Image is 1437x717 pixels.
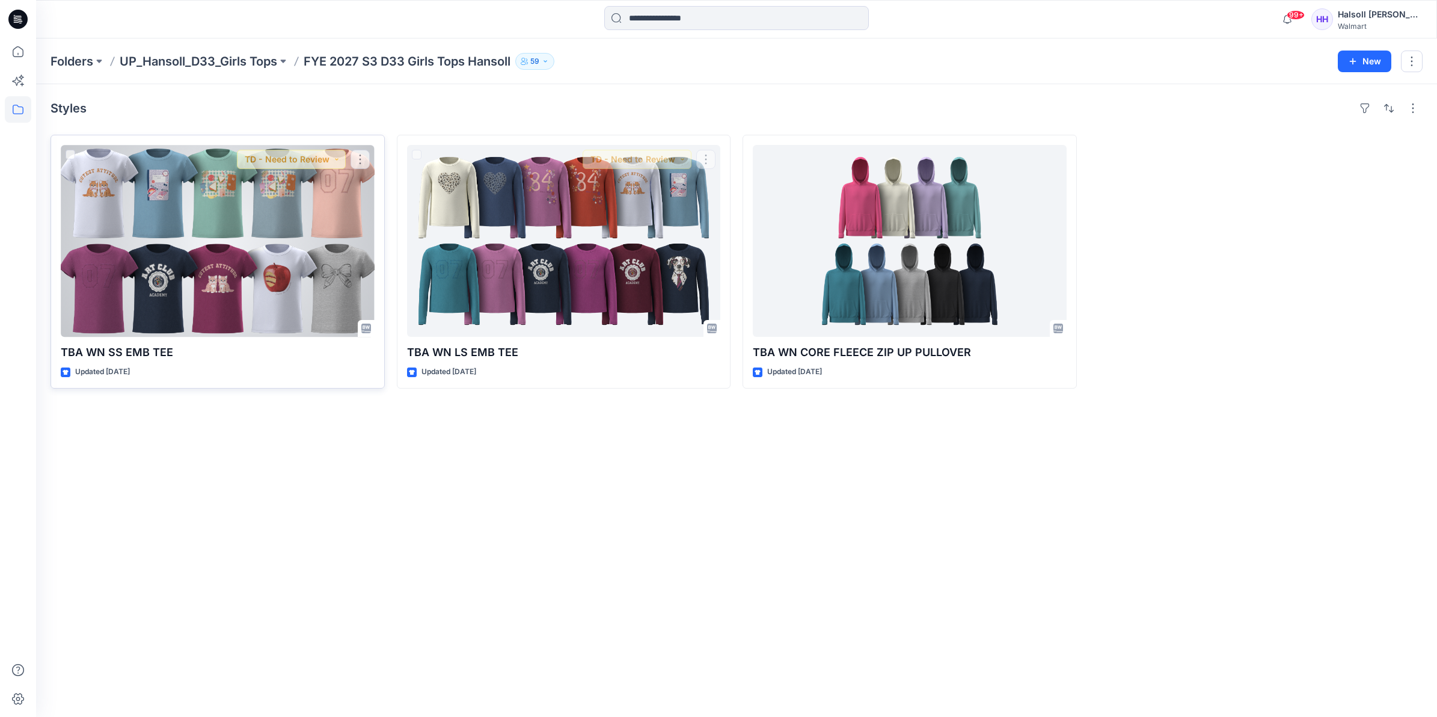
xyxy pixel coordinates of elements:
p: FYE 2027 S3 D33 Girls Tops Hansoll [304,53,510,70]
p: Updated [DATE] [421,366,476,378]
a: Folders [51,53,93,70]
div: Halsoll [PERSON_NAME] Girls Design Team [1338,7,1422,22]
p: TBA WN SS EMB TEE [61,344,375,361]
div: Walmart [1338,22,1422,31]
p: TBA WN CORE FLEECE ZIP UP PULLOVER [753,344,1067,361]
span: 99+ [1287,10,1305,20]
button: 59 [515,53,554,70]
a: TBA WN CORE FLEECE ZIP UP PULLOVER [753,145,1067,337]
p: Updated [DATE] [767,366,822,378]
a: TBA WN SS EMB TEE [61,145,375,337]
p: Updated [DATE] [75,366,130,378]
h4: Styles [51,101,87,115]
a: TBA WN LS EMB TEE [407,145,721,337]
button: New [1338,51,1391,72]
a: UP_Hansoll_D33_Girls Tops [120,53,277,70]
div: HH [1311,8,1333,30]
p: TBA WN LS EMB TEE [407,344,721,361]
p: 59 [530,55,539,68]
